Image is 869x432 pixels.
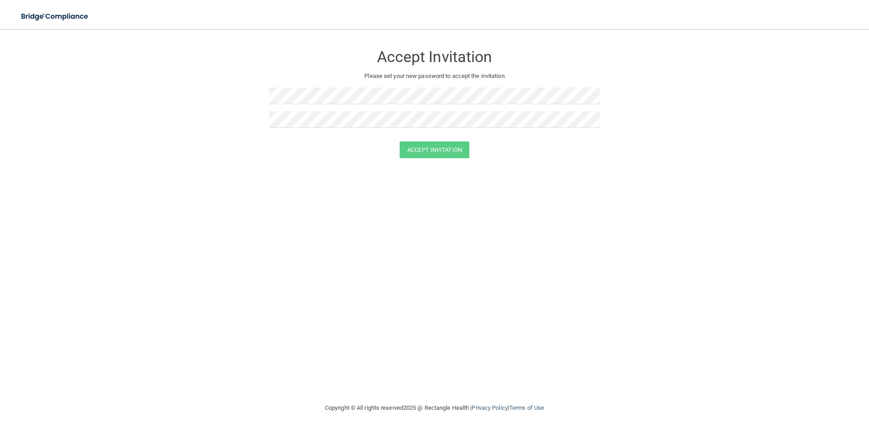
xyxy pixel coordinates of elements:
div: Copyright © All rights reserved 2025 @ Rectangle Health | | [269,393,600,422]
a: Privacy Policy [472,404,507,411]
p: Please set your new password to accept the invitation [276,71,593,82]
button: Accept Invitation [400,141,469,158]
img: bridge_compliance_login_screen.278c3ca4.svg [14,7,97,26]
a: Terms of Use [509,404,544,411]
h3: Accept Invitation [269,49,600,65]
